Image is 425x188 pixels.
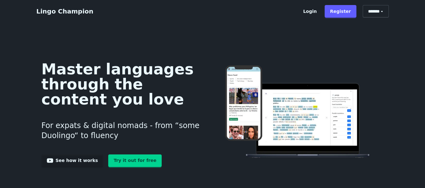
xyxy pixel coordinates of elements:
a: Login [298,5,322,18]
a: Register [325,5,356,18]
a: See how it works [42,154,103,167]
h3: For expats & digital nomads - from “some Duolingo“ to fluency [42,113,203,148]
h1: Master languages through the content you love [42,62,203,107]
a: Try it out for free [108,154,162,167]
img: Learn languages online [213,65,383,159]
a: Lingo Champion [36,8,93,15]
